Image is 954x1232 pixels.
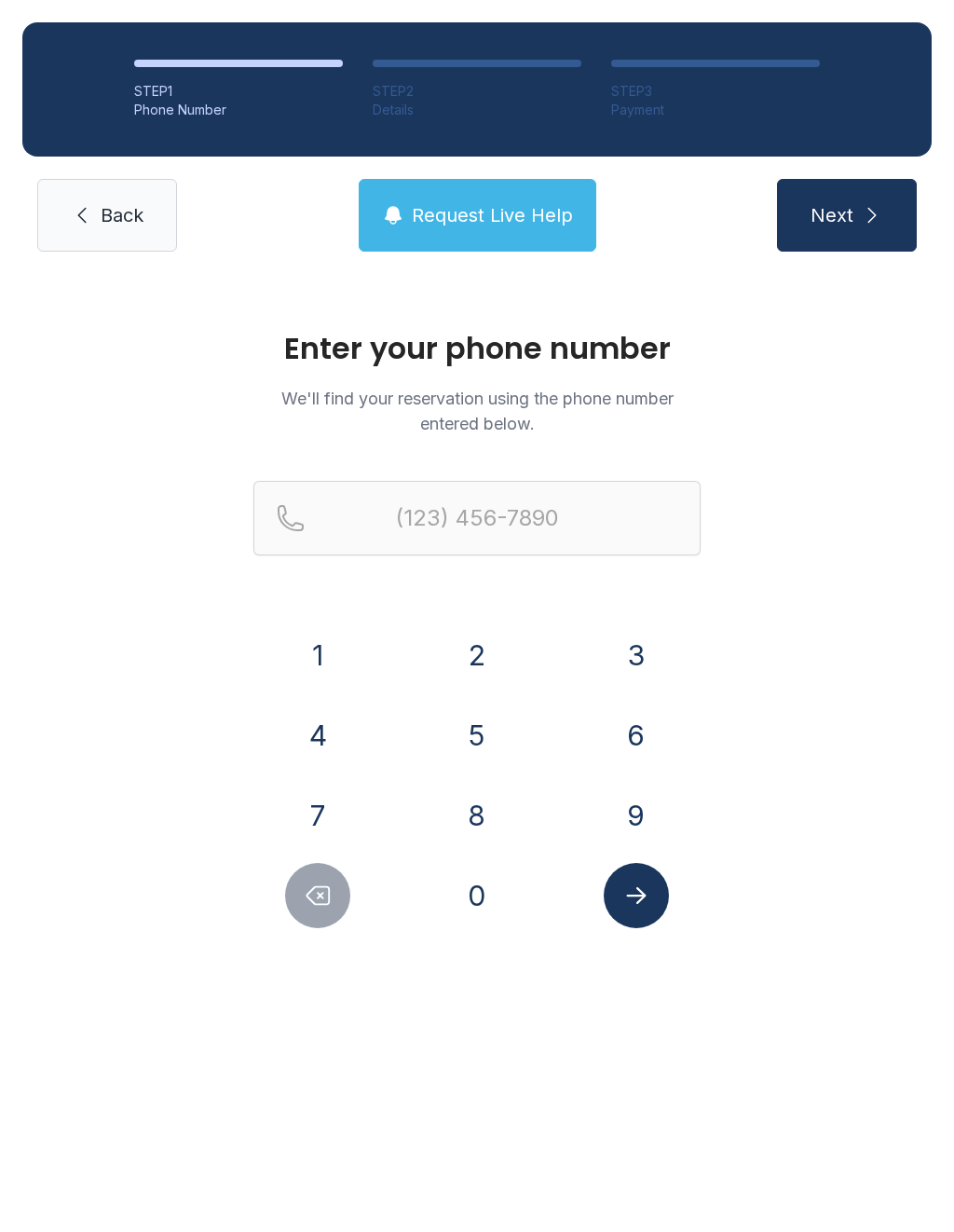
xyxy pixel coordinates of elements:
[253,481,701,555] input: Reservation phone number
[253,386,701,436] p: We'll find your reservation using the phone number entered below.
[134,101,343,119] div: Phone Number
[285,783,350,848] button: 7
[604,783,669,848] button: 9
[444,863,510,928] button: 0
[253,334,701,363] h1: Enter your phone number
[285,703,350,768] button: 4
[444,703,510,768] button: 5
[373,101,581,119] div: Details
[444,783,510,848] button: 8
[604,623,669,688] button: 3
[444,623,510,688] button: 2
[101,202,143,228] span: Back
[604,703,669,768] button: 6
[412,202,573,228] span: Request Live Help
[285,623,350,688] button: 1
[285,863,350,928] button: Delete number
[811,202,853,228] span: Next
[604,863,669,928] button: Submit lookup form
[611,101,820,119] div: Payment
[373,82,581,101] div: STEP 2
[611,82,820,101] div: STEP 3
[134,82,343,101] div: STEP 1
